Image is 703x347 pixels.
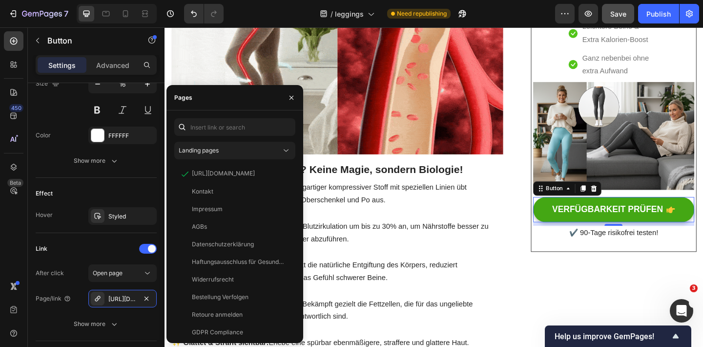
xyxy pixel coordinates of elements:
p: Bekämpft gezielt die Fettzellen, die für das ungeliebte Erscheinungsbild von Orangenhaut verantwo... [8,294,367,323]
button: Save [602,4,634,23]
button: Show survey - Help us improve GemPages! [555,330,682,342]
div: Widerrufsrecht [192,275,234,284]
div: FFFFFF [108,131,154,140]
p: Settings [48,60,76,70]
div: Show more [74,319,119,329]
button: Show more [36,315,157,333]
div: Beta [7,179,23,187]
span: Landing pages [179,147,219,154]
span: Help us improve GemPages! [555,332,670,341]
div: Color [36,131,51,140]
span: 3 [690,284,698,292]
div: Retoure anmelden [192,310,243,319]
p: Button [47,35,130,46]
p: VERFÜGBARKEIT PRÜFEN [421,193,542,205]
strong: 💧 Aktiviert den Lymphfluss: [8,254,116,262]
div: Haftungsausschluss für Gesundheit [192,258,286,266]
div: Kontakt [192,187,213,196]
a: Image Title [401,60,576,177]
div: [URL][DOMAIN_NAME] [192,169,255,178]
p: ✔️ 90-Tage risikofrei testen! [402,217,575,231]
button: Open page [88,264,157,282]
input: Insert link or search [174,118,295,136]
div: Datenschutzerklärung [192,240,254,249]
div: Button [413,171,435,180]
div: Publish [646,9,671,19]
span: / [331,9,333,19]
strong: 🩸 Boostet die Durchblutung: [8,212,119,220]
span: Need republishing [397,9,447,18]
strong: 🔥 Zielt auf [MEDICAL_DATA]-Depots: [8,297,150,305]
button: Publish [638,4,679,23]
p: Unterstützt die natürliche Entgiftung des Körpers, reduziert Wassereinlagerungen und lindert sofo... [8,252,367,280]
div: Bestellung Verfolgen [192,293,248,302]
img: Alt Image [401,60,576,177]
p: Einzigartiger kompressiver Stoff mit speziellen Linien übt eine auf Oberschenkel und Po aus. [8,167,367,195]
div: Impressum [192,205,223,214]
h2: Wie das funktionieren soll? Keine Magie, sondern Biologie! [7,148,368,162]
p: Regt die Blutzirkulation um bis zu 30% an, um Nährstoffe besser zu transportieren und Abfallprodu... [8,210,367,238]
div: Page/link [36,294,71,303]
p: 7 [64,8,68,20]
strong: ✨ Glättet & Strafft sichtbar: [8,339,113,347]
span: Save [610,10,626,18]
span: Open page [93,269,123,277]
p: Advanced [96,60,129,70]
p: Ganz nebenbei ohne extra Aufwand [454,27,536,55]
div: Undo/Redo [184,4,224,23]
div: Effect [36,189,53,198]
button: Show more [36,152,157,170]
div: Hover [36,211,53,219]
div: 450 [9,104,23,112]
div: Styled [108,212,154,221]
strong: ✅ Patentierte 3D-Wabenstruktur: [8,170,133,178]
div: Size [36,77,62,90]
iframe: Intercom live chat [670,299,693,323]
button: 7 [4,4,73,23]
button: Landing pages [174,142,295,159]
div: Show more [74,156,119,166]
iframe: Design area [165,27,703,347]
span: leggings [335,9,364,19]
div: AGBs [192,222,207,231]
strong: kontinuierliche Mikromassage [23,184,135,192]
a: VERFÜGBARKEIT PRÜFEN [401,185,576,213]
div: Pages [174,93,192,102]
div: After click [36,269,64,278]
div: GDPR Compliance [192,328,243,337]
div: Link [36,244,47,253]
div: [URL][DOMAIN_NAME] [108,295,137,304]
